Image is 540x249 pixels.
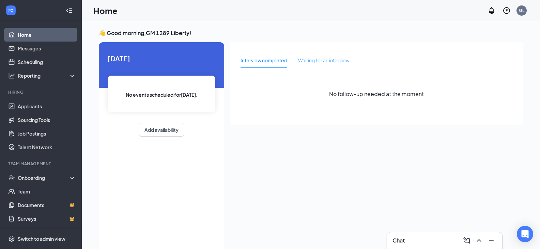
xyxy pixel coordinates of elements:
[503,6,511,15] svg: QuestionInfo
[517,226,533,242] div: Open Intercom Messenger
[8,89,75,95] div: Hiring
[474,235,484,246] button: ChevronUp
[8,174,15,181] svg: UserCheck
[18,185,76,198] a: Team
[18,99,76,113] a: Applicants
[8,72,15,79] svg: Analysis
[99,29,523,37] h3: 👋 Good morning, GM 1289 Liberty !
[488,6,496,15] svg: Notifications
[519,7,524,13] div: GL
[486,235,497,246] button: Minimize
[18,212,76,225] a: SurveysCrown
[18,127,76,140] a: Job Postings
[7,7,14,14] svg: WorkstreamLogo
[487,236,495,245] svg: Minimize
[18,72,76,79] div: Reporting
[18,235,65,242] div: Switch to admin view
[8,235,15,242] svg: Settings
[93,5,118,16] h1: Home
[18,140,76,154] a: Talent Network
[18,113,76,127] a: Sourcing Tools
[66,7,73,14] svg: Collapse
[392,237,405,244] h3: Chat
[139,123,184,137] button: Add availability
[329,90,424,98] span: No follow-up needed at the moment
[463,236,471,245] svg: ComposeMessage
[18,42,76,55] a: Messages
[8,161,75,167] div: Team Management
[298,57,350,64] div: Waiting for an interview
[461,235,472,246] button: ComposeMessage
[18,55,76,69] a: Scheduling
[108,53,215,64] span: [DATE]
[18,28,76,42] a: Home
[18,198,76,212] a: DocumentsCrown
[126,91,198,98] span: No events scheduled for [DATE] .
[475,236,483,245] svg: ChevronUp
[241,57,287,64] div: Interview completed
[18,174,70,181] div: Onboarding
